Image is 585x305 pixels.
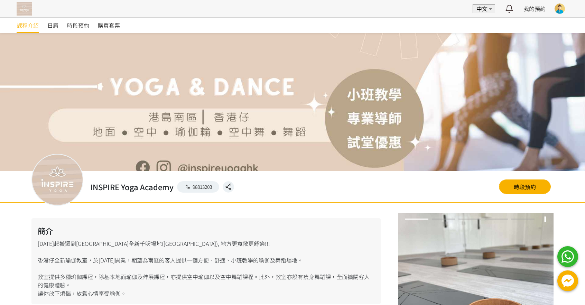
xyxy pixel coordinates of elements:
a: 我的預約 [523,4,546,13]
span: 日曆 [47,21,58,29]
a: 日曆 [47,18,58,33]
span: 購買套票 [98,21,120,29]
span: 時段預約 [67,21,89,29]
a: 時段預約 [499,179,551,194]
a: 購買套票 [98,18,120,33]
div: [DATE]起搬遷到[GEOGRAPHIC_DATA]全新千呎場地([GEOGRAPHIC_DATA]), 地方更寬敞更舒適!!! 香港仔全新瑜伽教室，於[DATE]開業，期望為南區的客人提供一... [31,218,381,304]
a: 時段預約 [67,18,89,33]
a: 課程介紹 [17,18,39,33]
h2: INSPIRE Yoga Academy [90,181,174,193]
h2: 簡介 [38,225,374,237]
span: 課程介紹 [17,21,39,29]
img: T57dtJh47iSJKDtQ57dN6xVUMYY2M0XQuGF02OI4.png [17,2,32,16]
a: 98813203 [177,181,219,193]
